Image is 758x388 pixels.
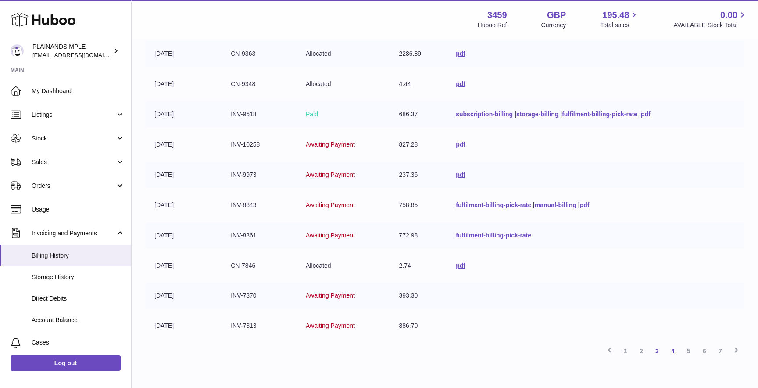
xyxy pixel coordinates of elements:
[32,182,115,190] span: Orders
[306,201,355,208] span: Awaiting Payment
[681,343,697,359] a: 5
[222,41,297,67] td: CN-9363
[390,253,447,279] td: 2.74
[146,223,222,248] td: [DATE]
[146,283,222,309] td: [DATE]
[306,50,331,57] span: Allocated
[390,101,447,127] td: 686.37
[602,9,629,21] span: 195.48
[32,51,129,58] span: [EMAIL_ADDRESS][DOMAIN_NAME]
[600,9,639,29] a: 195.48 Total sales
[390,71,447,97] td: 4.44
[456,262,465,269] a: pdf
[32,229,115,237] span: Invoicing and Payments
[32,111,115,119] span: Listings
[32,87,125,95] span: My Dashboard
[32,251,125,260] span: Billing History
[222,253,297,279] td: CN-7846
[562,111,637,118] a: fulfilment-billing-pick-rate
[32,158,115,166] span: Sales
[306,111,318,118] span: Paid
[560,111,562,118] span: |
[306,80,331,87] span: Allocated
[456,50,465,57] a: pdf
[673,9,747,29] a: 0.00 AVAILABLE Stock Total
[306,141,355,148] span: Awaiting Payment
[516,111,558,118] a: storage-billing
[222,132,297,158] td: INV-10258
[390,132,447,158] td: 827.28
[697,343,712,359] a: 6
[32,338,125,347] span: Cases
[456,232,531,239] a: fulfilment-billing-pick-rate
[478,21,507,29] div: Huboo Ref
[515,111,516,118] span: |
[146,132,222,158] td: [DATE]
[222,162,297,188] td: INV-9973
[146,162,222,188] td: [DATE]
[720,9,737,21] span: 0.00
[146,313,222,339] td: [DATE]
[456,201,531,208] a: fulfilment-billing-pick-rate
[578,201,580,208] span: |
[390,283,447,309] td: 393.30
[649,343,665,359] a: 3
[306,292,355,299] span: Awaiting Payment
[618,343,633,359] a: 1
[32,205,125,214] span: Usage
[390,313,447,339] td: 886.70
[533,201,535,208] span: |
[390,162,447,188] td: 237.36
[541,21,566,29] div: Currency
[390,192,447,218] td: 758.85
[222,223,297,248] td: INV-8361
[32,295,125,303] span: Direct Debits
[456,141,465,148] a: pdf
[390,41,447,67] td: 2286.89
[673,21,747,29] span: AVAILABLE Stock Total
[146,71,222,97] td: [DATE]
[146,41,222,67] td: [DATE]
[306,171,355,178] span: Awaiting Payment
[306,232,355,239] span: Awaiting Payment
[32,273,125,281] span: Storage History
[639,111,641,118] span: |
[456,80,465,87] a: pdf
[390,223,447,248] td: 772.98
[146,192,222,218] td: [DATE]
[222,313,297,339] td: INV-7313
[641,111,651,118] a: pdf
[222,71,297,97] td: CN-9348
[600,21,639,29] span: Total sales
[547,9,566,21] strong: GBP
[11,44,24,57] img: duco@plainandsimple.com
[222,101,297,127] td: INV-9518
[306,322,355,329] span: Awaiting Payment
[712,343,728,359] a: 7
[11,355,121,371] a: Log out
[306,262,331,269] span: Allocated
[222,192,297,218] td: INV-8843
[32,134,115,143] span: Stock
[456,111,513,118] a: subscription-billing
[535,201,576,208] a: manual-billing
[146,101,222,127] td: [DATE]
[146,253,222,279] td: [DATE]
[665,343,681,359] a: 4
[32,316,125,324] span: Account Balance
[487,9,507,21] strong: 3459
[580,201,590,208] a: pdf
[222,283,297,309] td: INV-7370
[633,343,649,359] a: 2
[456,171,465,178] a: pdf
[32,43,111,59] div: PLAINANDSIMPLE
